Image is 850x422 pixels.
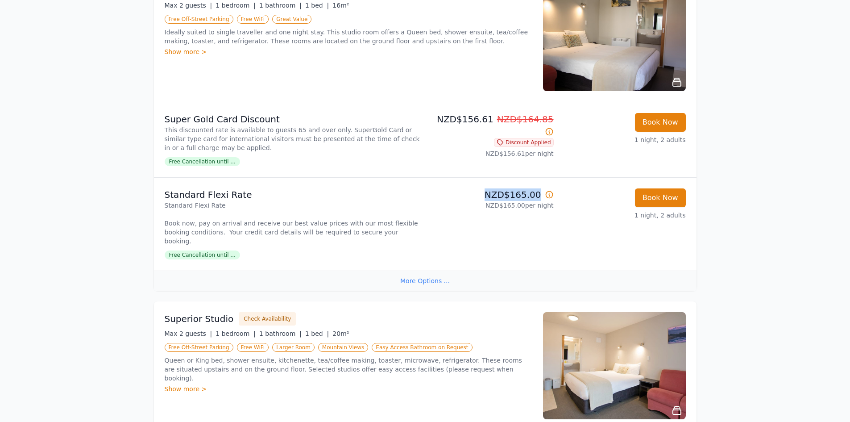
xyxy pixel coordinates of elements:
button: Book Now [635,113,686,132]
span: NZD$164.85 [497,114,554,125]
span: 1 bedroom | [216,330,256,337]
span: Larger Room [272,343,315,352]
span: Discount Applied [494,138,554,147]
span: Free WiFi [237,343,269,352]
p: NZD$165.00 [429,188,554,201]
div: Show more > [165,47,532,56]
p: Standard Flexi Rate [165,188,422,201]
p: Super Gold Card Discount [165,113,422,125]
p: Queen or King bed, shower ensuite, kitchenette, tea/coffee making, toaster, microwave, refrigerat... [165,356,532,383]
p: NZD$165.00 per night [429,201,554,210]
div: Show more > [165,384,532,393]
span: Free Cancellation until ... [165,251,240,259]
p: 1 night, 2 adults [561,135,686,144]
span: Free Off-Street Parking [165,343,233,352]
span: Free Cancellation until ... [165,157,240,166]
span: 20m² [332,330,349,337]
span: Max 2 guests | [165,2,212,9]
p: NZD$156.61 [429,113,554,138]
span: 1 bedroom | [216,2,256,9]
p: 1 night, 2 adults [561,211,686,220]
span: Free WiFi [237,15,269,24]
p: This discounted rate is available to guests 65 and over only. SuperGold Card or similar type card... [165,125,422,152]
span: Max 2 guests | [165,330,212,337]
span: 16m² [332,2,349,9]
span: Great Value [272,15,311,24]
span: 1 bed | [305,330,329,337]
span: Easy Access Bathroom on Request [372,343,472,352]
span: 1 bathroom | [259,2,302,9]
button: Check Availability [239,312,296,326]
span: 1 bathroom | [259,330,302,337]
p: NZD$156.61 per night [429,149,554,158]
button: Book Now [635,188,686,207]
span: Free Off-Street Parking [165,15,233,24]
p: Standard Flexi Rate Book now, pay on arrival and receive our best value prices with our most flex... [165,201,422,246]
span: Mountain Views [318,343,368,352]
div: More Options ... [154,271,697,291]
p: Ideally suited to single traveller and one night stay. This studio room offers a Queen bed, showe... [165,28,532,46]
span: 1 bed | [305,2,329,9]
h3: Superior Studio [165,313,234,325]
